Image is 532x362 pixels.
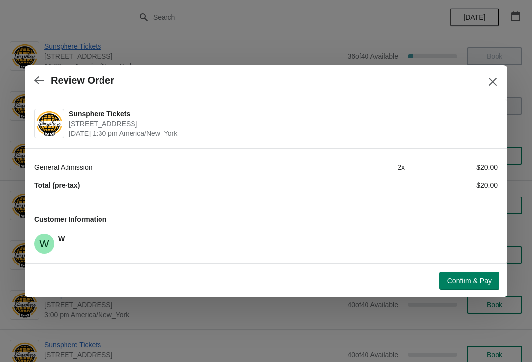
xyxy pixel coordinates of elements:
text: W [40,238,49,249]
div: General Admission [34,163,312,172]
div: 2 x [312,163,405,172]
div: $20.00 [405,180,498,190]
span: Confirm & Pay [447,277,492,285]
span: [STREET_ADDRESS] [69,119,493,129]
span: Customer Information [34,215,106,223]
button: Confirm & Pay [439,272,499,290]
div: $20.00 [405,163,498,172]
span: [DATE] 1:30 pm America/New_York [69,129,493,138]
strong: Total (pre-tax) [34,181,80,189]
span: W [34,234,54,254]
img: Sunsphere Tickets | 810 Clinch Avenue, Knoxville, TN, USA | August 18 | 1:30 pm America/New_York [35,110,64,137]
h2: Review Order [51,75,114,86]
span: Sunsphere Tickets [69,109,493,119]
span: W [58,235,65,243]
button: Close [484,73,501,91]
